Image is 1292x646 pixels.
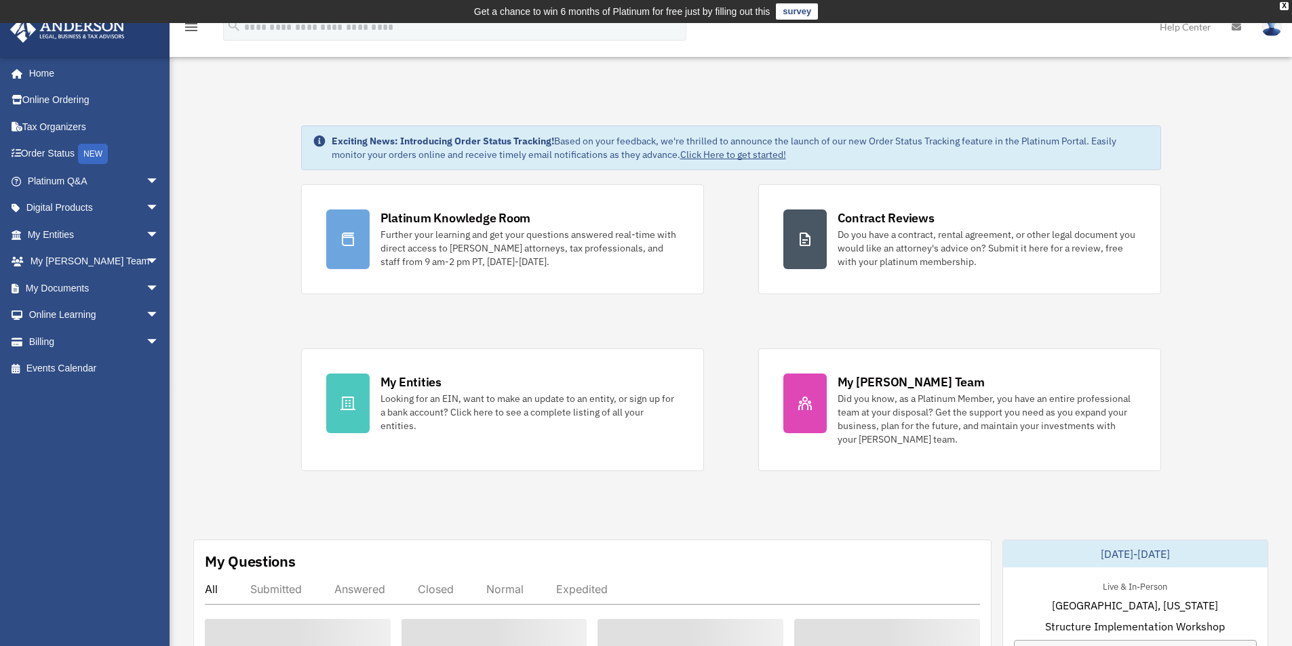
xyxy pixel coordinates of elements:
[9,167,180,195] a: Platinum Q&Aarrow_drop_down
[758,348,1161,471] a: My [PERSON_NAME] Team Did you know, as a Platinum Member, you have an entire professional team at...
[758,184,1161,294] a: Contract Reviews Do you have a contract, rental agreement, or other legal document you would like...
[1052,597,1218,613] span: [GEOGRAPHIC_DATA], [US_STATE]
[146,328,173,356] span: arrow_drop_down
[380,374,442,390] div: My Entities
[146,195,173,222] span: arrow_drop_down
[380,228,679,268] div: Further your learning and get your questions answered real-time with direct access to [PERSON_NAM...
[1261,17,1282,37] img: User Pic
[301,184,704,294] a: Platinum Knowledge Room Further your learning and get your questions answered real-time with dire...
[183,24,199,35] a: menu
[146,221,173,249] span: arrow_drop_down
[9,355,180,382] a: Events Calendar
[9,248,180,275] a: My [PERSON_NAME] Teamarrow_drop_down
[9,221,180,248] a: My Entitiesarrow_drop_down
[146,167,173,195] span: arrow_drop_down
[9,87,180,114] a: Online Ordering
[205,551,296,571] div: My Questions
[250,582,302,596] div: Submitted
[474,3,770,20] div: Get a chance to win 6 months of Platinum for free just by filling out this
[9,302,180,329] a: Online Learningarrow_drop_down
[838,392,1136,446] div: Did you know, as a Platinum Member, you have an entire professional team at your disposal? Get th...
[1092,578,1178,592] div: Live & In-Person
[9,195,180,222] a: Digital Productsarrow_drop_down
[556,582,608,596] div: Expedited
[9,328,180,355] a: Billingarrow_drop_down
[146,275,173,302] span: arrow_drop_down
[9,275,180,302] a: My Documentsarrow_drop_down
[380,209,531,226] div: Platinum Knowledge Room
[776,3,818,20] a: survey
[183,19,199,35] i: menu
[332,134,1150,161] div: Based on your feedback, we're thrilled to announce the launch of our new Order Status Tracking fe...
[78,144,108,164] div: NEW
[334,582,385,596] div: Answered
[1280,2,1289,10] div: close
[9,113,180,140] a: Tax Organizers
[838,228,1136,268] div: Do you have a contract, rental agreement, or other legal document you would like an attorney's ad...
[1045,618,1225,634] span: Structure Implementation Workshop
[486,582,524,596] div: Normal
[680,148,786,161] a: Click Here to get started!
[6,16,129,43] img: Anderson Advisors Platinum Portal
[380,392,679,432] div: Looking for an EIN, want to make an update to an entity, or sign up for a bank account? Click her...
[418,582,454,596] div: Closed
[205,582,218,596] div: All
[838,374,985,390] div: My [PERSON_NAME] Team
[332,135,554,147] strong: Exciting News: Introducing Order Status Tracking!
[1003,540,1268,567] div: [DATE]-[DATE]
[9,60,173,87] a: Home
[146,302,173,329] span: arrow_drop_down
[146,248,173,276] span: arrow_drop_down
[301,348,704,471] a: My Entities Looking for an EIN, want to make an update to an entity, or sign up for a bank accoun...
[227,18,241,33] i: search
[838,209,935,226] div: Contract Reviews
[9,140,180,168] a: Order StatusNEW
